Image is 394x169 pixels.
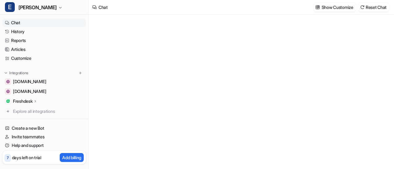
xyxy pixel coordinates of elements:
button: Add billing [60,153,84,162]
a: docs.document360.com[DOMAIN_NAME] [2,77,86,86]
a: History [2,27,86,36]
button: Show Customize [314,3,356,12]
span: Explore all integrations [13,106,83,116]
p: 7 [7,155,9,161]
span: [PERSON_NAME] [18,3,57,12]
a: Articles [2,45,86,54]
a: Invite teammates [2,133,86,141]
img: menu_add.svg [78,71,82,75]
img: docs.document360.com [6,80,10,83]
span: [DOMAIN_NAME] [13,88,46,94]
img: identity.document360.io [6,90,10,93]
img: expand menu [4,71,8,75]
p: Integrations [9,71,28,75]
a: Customize [2,54,86,63]
p: days left on trial [12,154,41,161]
p: Show Customize [322,4,353,10]
a: Help and support [2,141,86,150]
img: Freshdesk [6,99,10,103]
span: [DOMAIN_NAME] [13,79,46,85]
p: Add billing [62,154,81,161]
button: Reset Chat [358,3,389,12]
p: Freshdesk [13,98,32,104]
a: identity.document360.io[DOMAIN_NAME] [2,87,86,96]
img: customize [316,5,320,10]
img: explore all integrations [5,108,11,114]
a: Reports [2,36,86,45]
a: Chat [2,18,86,27]
button: Integrations [2,70,30,76]
img: reset [360,5,364,10]
a: Create a new Bot [2,124,86,133]
span: E [5,2,15,12]
a: Explore all integrations [2,107,86,116]
div: Chat [98,4,108,10]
